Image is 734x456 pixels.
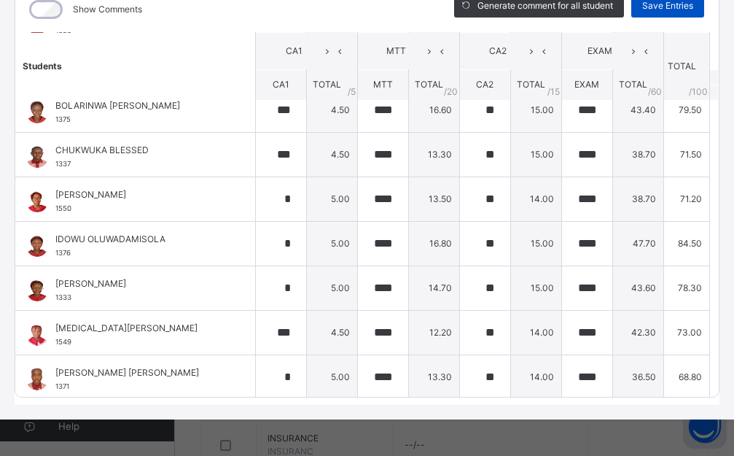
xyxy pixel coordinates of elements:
td: 4.50 [306,88,357,132]
th: TOTAL [663,32,709,100]
span: TOTAL [619,79,647,90]
img: 1376.png [26,235,48,257]
img: 1371.png [26,368,48,390]
td: 38.70 [612,132,663,177]
span: Students [23,60,62,71]
td: 79.50 [663,88,709,132]
td: 47.70 [612,221,663,266]
td: 14.00 [510,310,561,355]
td: 16.60 [408,88,459,132]
span: CA2 [471,45,526,58]
td: 5.00 [306,355,357,399]
td: 71.20 [663,177,709,221]
td: 13.30 [408,355,459,399]
td: 43.60 [612,266,663,310]
td: 15.00 [510,88,561,132]
span: MTT [373,79,393,90]
td: 4.50 [306,132,357,177]
span: EXAM [573,45,628,58]
span: IDOWU OLUWADAMISOLA [55,233,222,246]
label: Show Comments [73,3,142,16]
span: CA1 [273,79,289,90]
td: 73.00 [663,310,709,355]
td: 15.00 [510,266,561,310]
td: 15.00 [510,132,561,177]
span: CA1 [267,45,321,58]
span: / 5 [348,85,356,98]
span: / 60 [648,85,662,98]
span: 1549 [55,338,71,346]
span: 1371 [55,382,69,390]
span: BOLARINWA [PERSON_NAME] [55,99,222,112]
img: 1550.png [26,190,48,212]
span: [PERSON_NAME] [PERSON_NAME] [55,366,222,379]
span: / 15 [547,85,560,98]
td: 68.80 [663,355,709,399]
span: TOTAL [313,79,341,90]
span: TOTAL [415,79,443,90]
td: 43.40 [612,88,663,132]
span: 1375 [55,115,71,123]
td: 13.30 [408,132,459,177]
span: /100 [689,85,708,98]
img: 1337.png [26,146,48,168]
td: 14.00 [510,355,561,399]
span: CHUKWUKA BLESSED [55,144,222,157]
span: TOTAL [517,79,545,90]
td: 14.70 [408,266,459,310]
img: 1549.png [26,324,48,346]
span: EXAM [574,79,599,90]
span: [PERSON_NAME] [55,188,222,201]
td: 42.30 [612,310,663,355]
span: [MEDICAL_DATA][PERSON_NAME] [55,322,222,335]
td: 16.80 [408,221,459,266]
td: 71.50 [663,132,709,177]
img: 1333.png [26,279,48,301]
td: 78.30 [663,266,709,310]
td: 84.50 [663,221,709,266]
span: [PERSON_NAME] [55,277,222,290]
td: 5.00 [306,221,357,266]
td: 12.20 [408,310,459,355]
span: CA2 [476,79,493,90]
span: 1333 [55,293,71,301]
img: 1375.png [26,101,48,123]
td: 5.00 [306,177,357,221]
td: 13.50 [408,177,459,221]
td: 36.50 [612,355,663,399]
td: 38.70 [612,177,663,221]
td: 5.00 [306,266,357,310]
td: 14.00 [510,177,561,221]
span: / 20 [444,85,458,98]
td: 4.50 [306,310,357,355]
span: 1550 [55,204,71,212]
span: 1337 [55,160,71,168]
span: 1376 [55,249,71,257]
span: MTT [369,45,423,58]
td: 15.00 [510,221,561,266]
